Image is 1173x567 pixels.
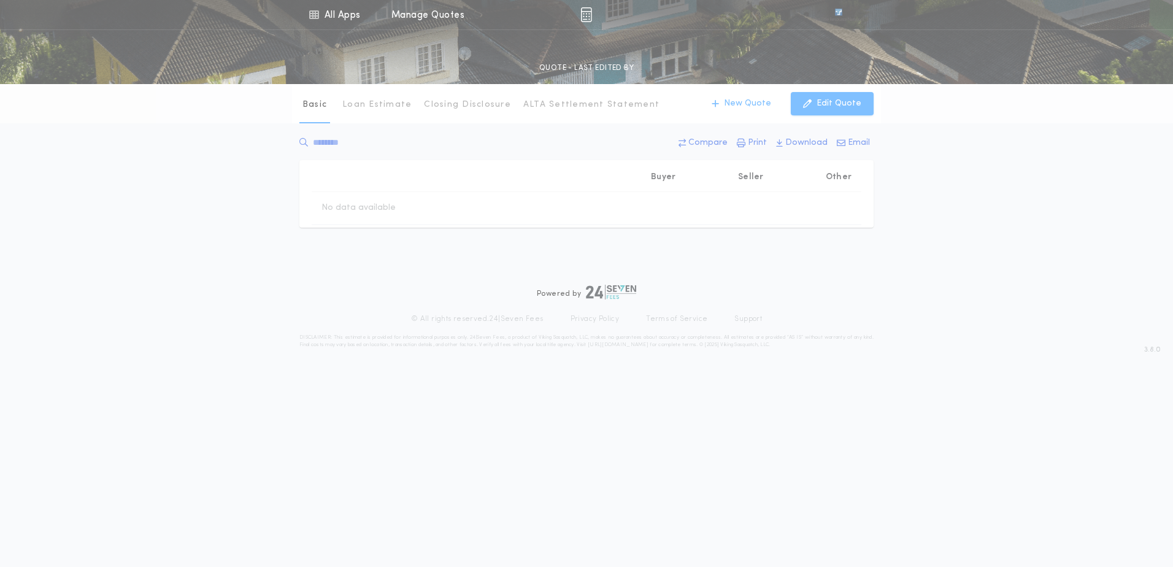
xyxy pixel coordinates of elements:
[817,98,861,110] p: Edit Quote
[537,285,636,299] div: Powered by
[588,342,648,347] a: [URL][DOMAIN_NAME]
[785,137,828,149] p: Download
[651,171,675,183] p: Buyer
[646,314,707,324] a: Terms of Service
[848,137,870,149] p: Email
[523,99,660,111] p: ALTA Settlement Statement
[724,98,771,110] p: New Quote
[734,314,762,324] a: Support
[571,314,620,324] a: Privacy Policy
[302,99,327,111] p: Basic
[733,132,771,154] button: Print
[1144,344,1161,355] span: 3.8.0
[826,171,852,183] p: Other
[299,334,874,349] p: DISCLAIMER: This estimate is provided for informational purposes only. 24|Seven Fees, a product o...
[539,62,634,74] p: QUOTE - LAST EDITED BY
[312,192,406,224] td: No data available
[580,7,592,22] img: img
[342,99,412,111] p: Loan Estimate
[424,99,511,111] p: Closing Disclosure
[586,285,636,299] img: logo
[791,92,874,115] button: Edit Quote
[688,137,728,149] p: Compare
[772,132,831,154] button: Download
[411,314,544,324] p: © All rights reserved. 24|Seven Fees
[699,92,783,115] button: New Quote
[748,137,767,149] p: Print
[813,9,864,21] img: vs-icon
[738,171,764,183] p: Seller
[833,132,874,154] button: Email
[675,132,731,154] button: Compare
